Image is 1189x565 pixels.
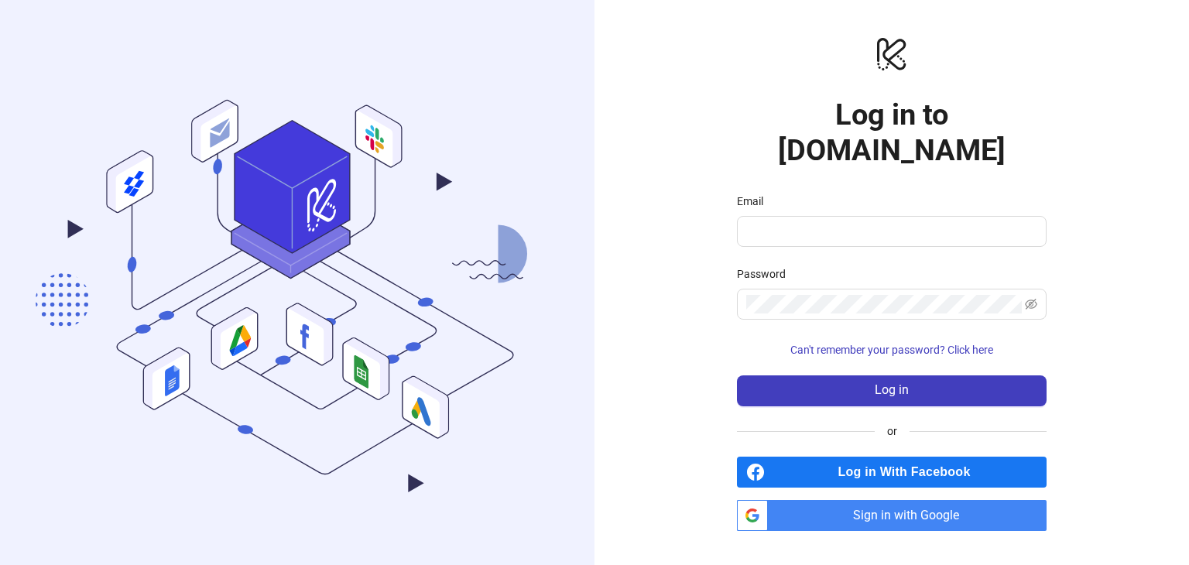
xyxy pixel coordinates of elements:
button: Log in [737,375,1047,406]
input: Email [746,222,1034,241]
span: Log in With Facebook [771,457,1047,488]
span: eye-invisible [1025,298,1037,310]
a: Log in With Facebook [737,457,1047,488]
span: or [875,423,910,440]
button: Can't remember your password? Click here [737,338,1047,363]
h1: Log in to [DOMAIN_NAME] [737,97,1047,168]
span: Sign in with Google [774,500,1047,531]
a: Sign in with Google [737,500,1047,531]
label: Password [737,265,796,282]
a: Can't remember your password? Click here [737,344,1047,356]
input: Password [746,295,1022,313]
label: Email [737,193,773,210]
span: Can't remember your password? Click here [790,344,993,356]
span: Log in [875,383,909,397]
